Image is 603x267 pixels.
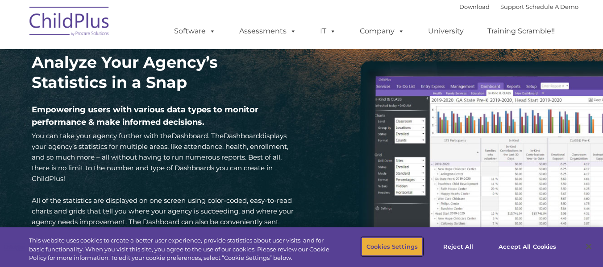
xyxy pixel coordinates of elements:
a: Company [351,22,413,40]
a: Dashboard [224,131,260,140]
a: Schedule A Demo [526,3,578,10]
font: | [459,3,578,10]
button: Cookies Settings [362,237,423,256]
div: This website uses cookies to create a better user experience, provide statistics about user visit... [29,236,332,263]
a: University [419,22,473,40]
button: Accept All Cookies [494,237,561,256]
span: All of the statistics are displayed on one screen using color-coded, easy-to-read charts and grid... [32,196,294,258]
span: You can take your agency further with the . The displays your agency’s statistics for multiple ar... [32,131,288,183]
a: Software [165,22,225,40]
span: Empowering users with various data types to monitor performance & make informed decisions. [32,105,258,127]
a: IT [311,22,345,40]
a: Training Scramble!! [478,22,564,40]
img: ChildPlus by Procare Solutions [25,0,114,45]
a: Assessments [230,22,305,40]
a: Download [459,3,490,10]
button: Reject All [430,237,486,256]
a: Dashboard [171,131,208,140]
a: Support [500,3,524,10]
strong: Analyze Your Agency’s Statistics in a Snap [32,53,218,92]
button: Close [579,237,599,256]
